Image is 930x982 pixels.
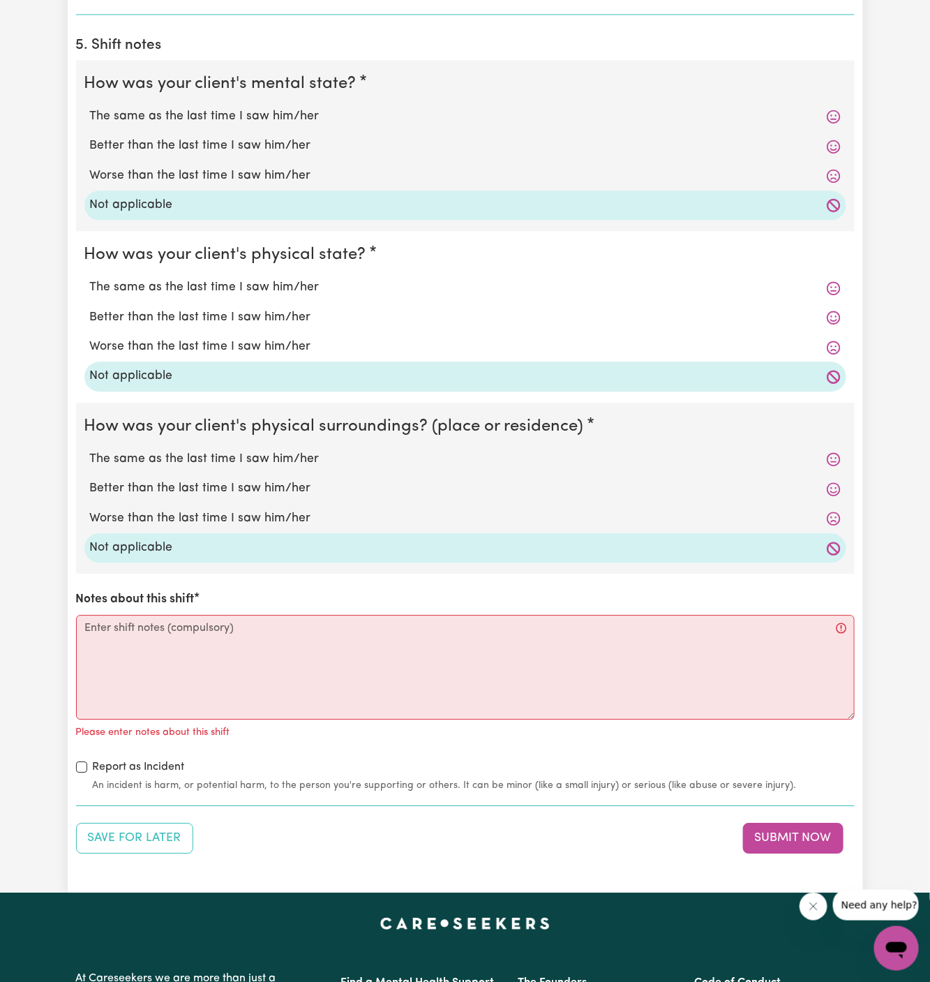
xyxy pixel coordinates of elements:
h2: 5. Shift notes [76,37,855,54]
iframe: Button to launch messaging window [874,926,919,971]
small: An incident is harm, or potential harm, to the person you're supporting or others. It can be mino... [93,778,855,793]
label: The same as the last time I saw him/her [90,107,841,126]
label: Better than the last time I saw him/her [90,308,841,327]
legend: How was your client's physical state? [84,242,372,267]
p: Please enter notes about this shift [76,725,230,741]
label: Worse than the last time I saw him/her [90,338,841,356]
label: Better than the last time I saw him/her [90,479,841,498]
label: Worse than the last time I saw him/her [90,509,841,528]
label: Report as Incident [93,759,185,775]
label: Better than the last time I saw him/her [90,137,841,155]
legend: How was your client's mental state? [84,71,362,96]
label: The same as the last time I saw him/her [90,278,841,297]
label: Not applicable [90,367,841,385]
label: The same as the last time I saw him/her [90,450,841,468]
legend: How was your client's physical surroundings? (place or residence) [84,414,590,439]
label: Worse than the last time I saw him/her [90,167,841,185]
a: Careseekers home page [380,918,550,929]
button: Submit your job report [743,823,843,854]
label: Not applicable [90,539,841,557]
iframe: Message from company [833,890,919,921]
button: Save your job report [76,823,193,854]
label: Not applicable [90,196,841,214]
label: Notes about this shift [76,590,195,609]
iframe: Close message [800,893,827,921]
